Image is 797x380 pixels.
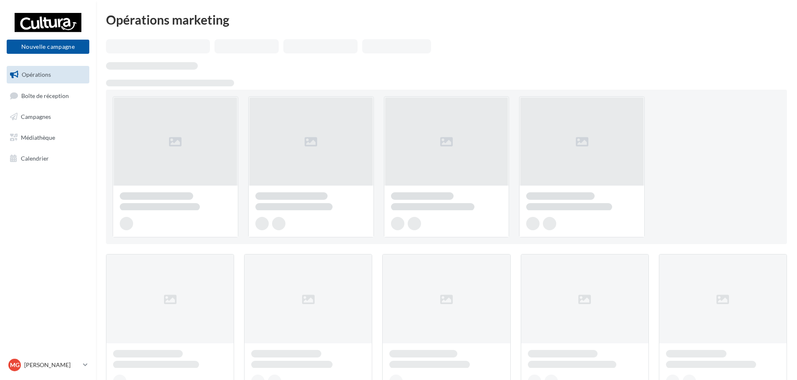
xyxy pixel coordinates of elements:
a: Médiathèque [5,129,91,146]
p: [PERSON_NAME] [24,361,80,369]
span: Opérations [22,71,51,78]
span: Campagnes [21,113,51,120]
a: Boîte de réception [5,87,91,105]
a: Opérations [5,66,91,83]
a: Campagnes [5,108,91,126]
button: Nouvelle campagne [7,40,89,54]
span: Boîte de réception [21,92,69,99]
a: Calendrier [5,150,91,167]
span: Calendrier [21,154,49,161]
div: Opérations marketing [106,13,787,26]
span: Médiathèque [21,134,55,141]
a: MG [PERSON_NAME] [7,357,89,373]
span: MG [10,361,20,369]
